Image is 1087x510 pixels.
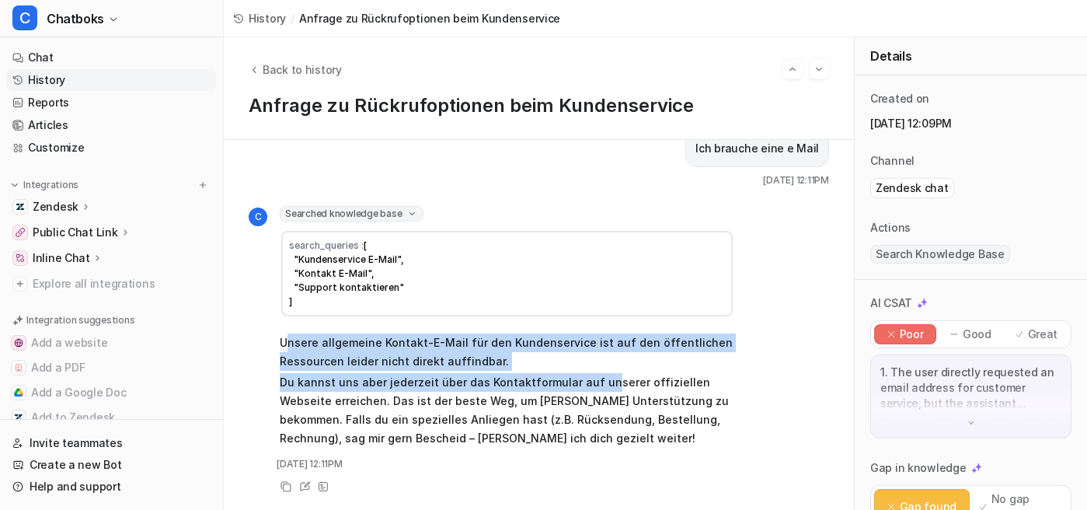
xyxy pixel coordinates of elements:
a: Invite teammates [6,432,217,454]
a: History [233,10,286,26]
span: [ "Kundenservice E-Mail", "Kontakt E-Mail", "Support kontaktieren" ] [289,239,404,307]
img: Add a website [14,338,23,348]
p: Inline Chat [33,250,90,266]
img: Add a Google Doc [14,388,23,397]
span: Searched knowledge base [280,206,423,222]
img: Zendesk [16,202,25,211]
img: down-arrow [966,417,977,428]
button: Go to previous session [782,59,803,79]
a: Chat [6,47,217,68]
a: Create a new Bot [6,454,217,476]
img: Add a PDF [14,363,23,372]
p: Integration suggestions [26,313,134,327]
span: search_queries : [289,239,364,251]
span: History [249,10,286,26]
span: Search Knowledge Base [870,245,1010,264]
span: Explore all integrations [33,271,211,296]
button: Add a Google DocAdd a Google Doc [6,380,217,405]
button: Go to next session [809,59,829,79]
a: Explore all integrations [6,273,217,295]
p: Integrations [23,179,78,191]
img: Add to Zendesk [14,413,23,422]
img: Previous session [787,62,798,76]
a: Articles [6,114,217,136]
img: Public Chat Link [16,228,25,237]
button: Integrations [6,177,83,193]
a: Customize [6,137,217,159]
p: Gap in knowledge [870,460,967,476]
a: Help and support [6,476,217,498]
p: [DATE] 12:09PM [870,116,1071,131]
p: Public Chat Link [33,225,118,240]
p: Actions [870,220,911,236]
p: Poor [900,327,924,342]
span: [DATE] 12:11PM [277,457,343,471]
p: Great [1028,327,1058,342]
span: / [291,10,294,26]
p: Zendesk chat [876,180,949,196]
button: Add a PDFAdd a PDF [6,355,217,380]
img: Inline Chat [16,253,25,263]
p: Zendesk [33,199,78,215]
a: Reports [6,92,217,114]
p: Good [963,327,991,342]
h1: Anfrage zu Rückrufoptionen beim Kundenservice [249,95,829,117]
button: Back to history [249,61,342,78]
p: Du kannst uns aber jederzeit über das Kontaktformular auf unserer offiziellen Webseite erreichen.... [280,373,734,448]
p: Unsere allgemeine Kontakt-E-Mail für den Kundenservice ist auf den öffentlichen Ressourcen leider... [280,334,734,371]
p: 1. The user directly requested an email address for customer service, but the assistant responded... [880,365,1061,411]
span: Back to history [263,61,342,78]
button: Add to ZendeskAdd to Zendesk [6,405,217,430]
img: menu_add.svg [197,180,208,190]
img: expand menu [9,180,20,190]
span: [DATE] 12:11PM [763,173,829,187]
span: C [249,208,267,226]
p: AI CSAT [870,295,912,311]
p: Created on [870,91,929,107]
span: Chatboks [47,8,104,30]
button: Add a websiteAdd a website [6,330,217,355]
a: History [6,69,217,91]
img: Next session [814,62,824,76]
div: Details [855,37,1087,75]
img: explore all integrations [12,276,28,292]
p: Ich brauche eine e Mail [695,139,819,158]
p: Channel [870,153,915,169]
span: Anfrage zu Rückrufoptionen beim Kundenservice [299,10,560,26]
span: C [12,5,37,30]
